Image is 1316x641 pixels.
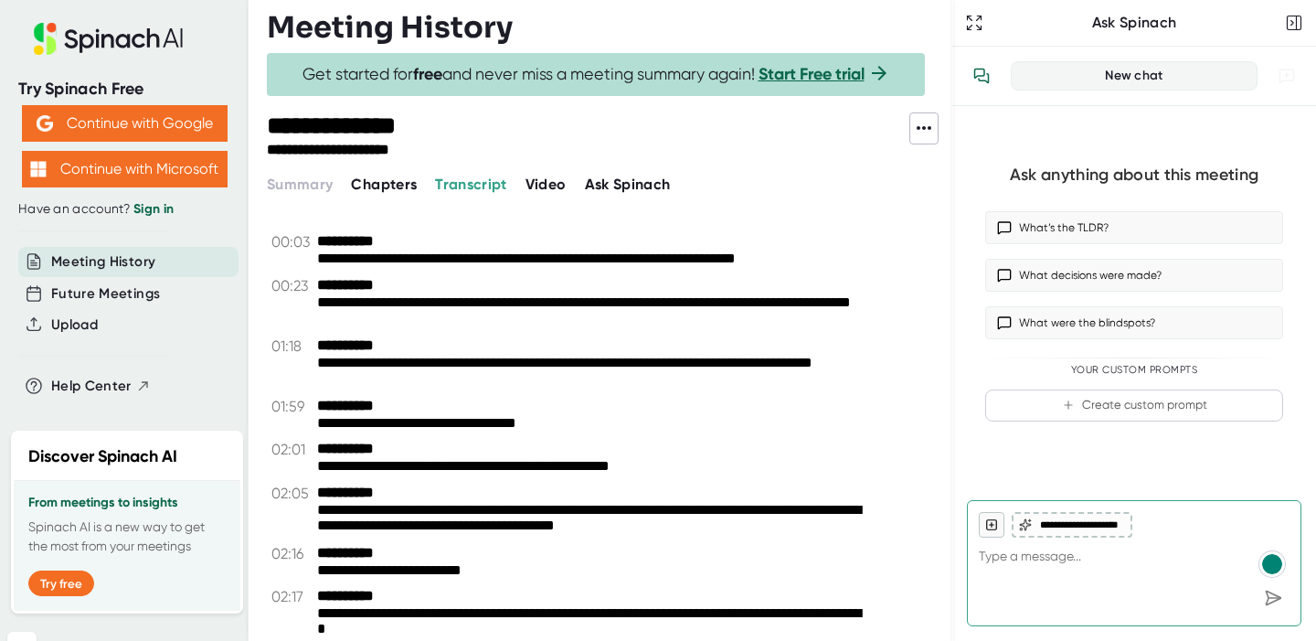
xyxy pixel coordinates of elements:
[37,115,53,132] img: Aehbyd4JwY73AAAAAElFTkSuQmCC
[525,174,567,196] button: Video
[271,337,313,355] span: 01:18
[271,545,313,562] span: 02:16
[1281,10,1307,36] button: Close conversation sidebar
[985,390,1283,422] button: Create custom prompt
[987,14,1281,32] div: Ask Spinach
[985,259,1283,292] button: What decisions were made?
[961,10,987,36] button: Expand to Ask Spinach page
[435,174,507,196] button: Transcript
[22,151,228,187] button: Continue with Microsoft
[267,176,333,193] span: Summary
[985,306,1283,339] button: What were the blindspots?
[271,441,313,458] span: 02:01
[267,174,333,196] button: Summary
[267,10,513,45] h3: Meeting History
[525,176,567,193] span: Video
[963,58,1000,94] button: View conversation history
[18,201,230,218] div: Have an account?
[351,176,417,193] span: Chapters
[351,174,417,196] button: Chapters
[18,79,230,100] div: Try Spinach Free
[413,64,442,84] b: free
[51,376,132,397] span: Help Center
[271,233,313,251] span: 00:03
[302,64,890,85] span: Get started for and never miss a meeting summary again!
[133,201,174,217] a: Sign in
[22,105,228,142] button: Continue with Google
[271,485,313,502] span: 02:05
[28,496,226,510] h3: From meetings to insights
[28,518,226,556] p: Spinach AI is a new way to get the most from your meetings
[1023,68,1246,84] div: New chat
[28,571,94,596] button: Try free
[585,174,671,196] button: Ask Spinach
[585,176,671,193] span: Ask Spinach
[1010,165,1258,186] div: Ask anything about this meeting
[271,277,313,294] span: 00:23
[985,211,1283,244] button: What’s the TLDR?
[51,315,98,336] button: Upload
[51,283,160,304] button: Future Meetings
[51,251,155,272] button: Meeting History
[271,588,313,605] span: 02:17
[1257,582,1289,614] div: Send message
[28,444,177,469] h2: Discover Spinach AI
[51,376,151,397] button: Help Center
[985,364,1283,377] div: Your Custom Prompts
[271,398,313,415] span: 01:59
[759,64,865,84] a: Start Free trial
[435,176,507,193] span: Transcript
